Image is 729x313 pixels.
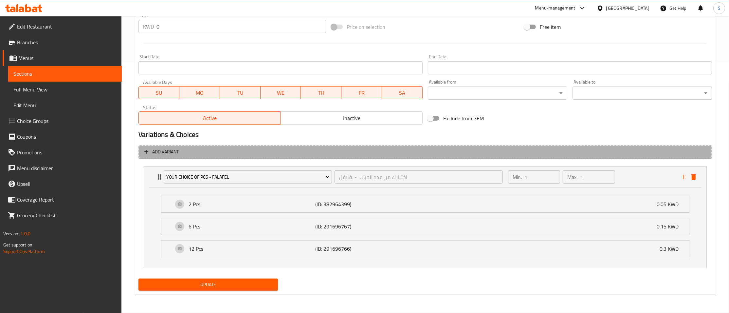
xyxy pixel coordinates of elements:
div: Expand [161,196,689,212]
span: Exclude from GEM [443,114,484,122]
span: Menus [18,54,117,62]
span: Promotions [17,148,117,156]
span: SA [385,88,420,98]
span: TU [223,88,258,98]
p: (ID: 382964399) [315,200,400,208]
button: Active [138,111,281,125]
span: Your Choice Of Pcs - Falafel [166,173,330,181]
a: Edit Menu [8,97,122,113]
button: add [679,172,689,182]
button: Update [138,279,278,291]
div: Menu-management [535,4,575,12]
span: Full Menu View [13,86,117,93]
div: ​ [428,87,567,100]
a: Coverage Report [3,192,122,207]
span: Choice Groups [17,117,117,125]
span: S [718,5,720,12]
p: Min: [513,173,522,181]
span: FR [344,88,379,98]
div: Expand [144,166,706,187]
a: Branches [3,34,122,50]
p: (ID: 291696767) [315,223,400,230]
a: Choice Groups [3,113,122,129]
span: TH [303,88,339,98]
a: Edit Restaurant [3,19,122,34]
a: Upsell [3,176,122,192]
span: Edit Restaurant [17,23,117,30]
li: ExpandExpandExpandExpand [138,164,712,271]
p: 0.15 KWD [657,223,684,230]
h2: Variations & Choices [138,130,712,140]
span: Active [141,113,278,123]
input: Please enter price [156,20,326,33]
button: FR [341,86,382,99]
span: Free item [540,23,561,31]
div: [GEOGRAPHIC_DATA] [606,5,649,12]
div: Expand [161,241,689,257]
button: MO [179,86,220,99]
span: Branches [17,38,117,46]
button: SA [382,86,423,99]
p: KWD [143,23,154,30]
span: SU [141,88,177,98]
button: Your Choice Of Pcs - Falafel [164,170,332,184]
p: 12 Pcs [189,245,315,253]
span: WE [263,88,299,98]
span: Grocery Checklist [17,211,117,219]
span: Upsell [17,180,117,188]
p: (ID: 291696766) [315,245,400,253]
a: Coupons [3,129,122,145]
p: Max: [567,173,577,181]
span: MO [182,88,217,98]
div: Expand [161,218,689,235]
span: Price on selection [347,23,385,31]
a: Full Menu View [8,82,122,97]
span: Get support on: [3,241,33,249]
a: Support.OpsPlatform [3,247,45,256]
span: Coverage Report [17,196,117,204]
a: Sections [8,66,122,82]
span: Inactive [283,113,420,123]
a: Menus [3,50,122,66]
span: Menu disclaimer [17,164,117,172]
button: WE [261,86,301,99]
span: Edit Menu [13,101,117,109]
p: 2 Pcs [189,200,315,208]
button: TH [301,86,341,99]
button: SU [138,86,179,99]
button: delete [689,172,699,182]
p: 0.3 KWD [660,245,684,253]
button: Add variant [138,145,712,159]
a: Promotions [3,145,122,160]
div: ​ [573,87,712,100]
p: 6 Pcs [189,223,315,230]
button: TU [220,86,261,99]
span: 1.0.0 [20,229,30,238]
span: Coupons [17,133,117,141]
span: Update [144,281,273,289]
span: Sections [13,70,117,78]
span: Add variant [152,148,179,156]
a: Grocery Checklist [3,207,122,223]
p: 0.05 KWD [657,200,684,208]
a: Menu disclaimer [3,160,122,176]
button: Inactive [281,111,423,125]
span: Version: [3,229,19,238]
